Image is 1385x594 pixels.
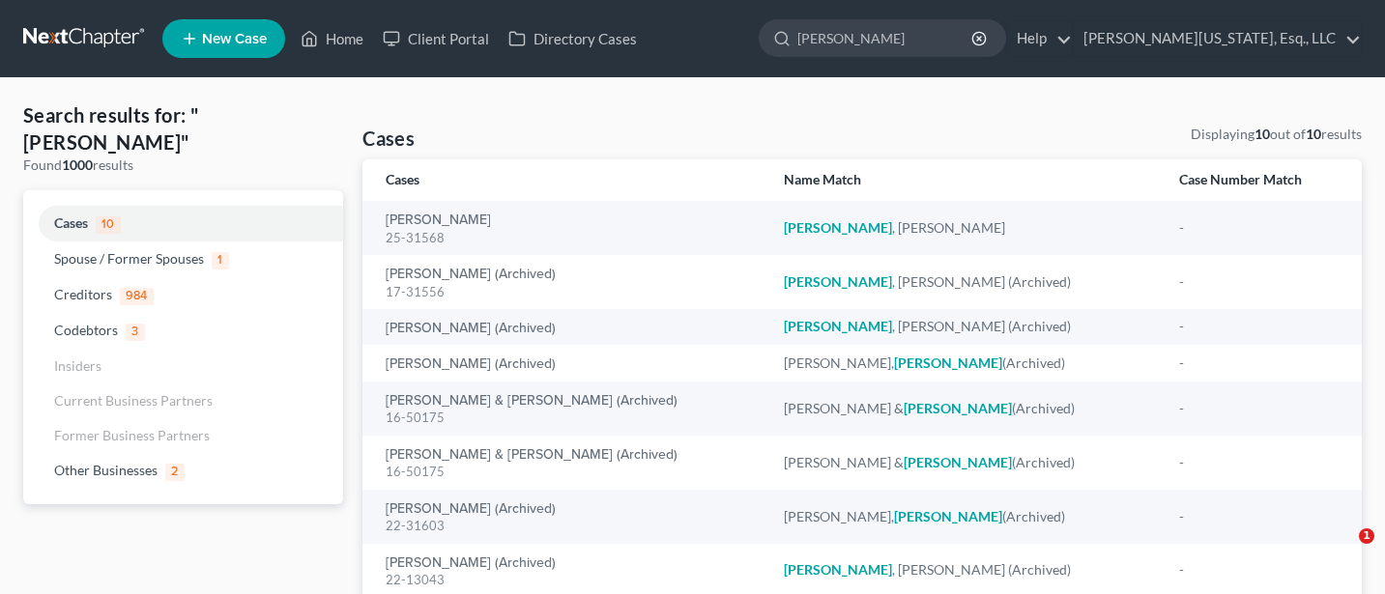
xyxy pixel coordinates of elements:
[202,32,267,46] span: New Case
[23,313,343,349] a: Codebtors3
[54,250,204,267] span: Spouse / Former Spouses
[23,206,343,241] a: Cases10
[386,448,678,462] a: [PERSON_NAME] & [PERSON_NAME] (Archived)
[54,357,101,374] span: Insiders
[212,252,229,269] span: 1
[23,277,343,313] a: Creditors984
[784,561,892,578] em: [PERSON_NAME]
[784,273,892,290] em: [PERSON_NAME]
[784,453,1148,472] div: [PERSON_NAME] & (Archived)
[23,418,343,453] a: Former Business Partners
[784,272,1148,292] div: , [PERSON_NAME] (Archived)
[386,268,556,281] a: [PERSON_NAME] (Archived)
[54,462,158,478] span: Other Businesses
[784,318,892,334] em: [PERSON_NAME]
[1191,125,1362,144] div: Displaying out of results
[386,409,753,427] div: 16-50175
[54,214,88,231] span: Cases
[291,21,373,56] a: Home
[54,427,210,443] span: Former Business Partners
[362,159,768,201] th: Cases
[386,571,753,589] div: 22-13043
[386,502,556,516] a: [PERSON_NAME] (Archived)
[1179,560,1339,580] div: -
[386,357,556,371] a: [PERSON_NAME] (Archived)
[1179,399,1339,418] div: -
[904,454,1012,470] em: [PERSON_NAME]
[23,101,343,156] h4: Search results for: "[PERSON_NAME]"
[362,125,415,152] h4: Cases
[62,156,93,173] strong: 1000
[386,394,678,408] a: [PERSON_NAME] & [PERSON_NAME] (Archived)
[1179,317,1339,336] div: -
[126,324,145,341] span: 3
[1359,528,1374,544] span: 1
[1179,354,1339,373] div: -
[894,508,1002,524] em: [PERSON_NAME]
[499,21,647,56] a: Directory Cases
[784,507,1148,526] div: [PERSON_NAME], (Archived)
[784,317,1148,336] div: , [PERSON_NAME] (Archived)
[23,349,343,383] a: Insiders
[1179,507,1339,526] div: -
[23,241,343,277] a: Spouse / Former Spouses1
[1164,159,1362,201] th: Case Number Match
[23,156,343,175] div: Found results
[54,392,213,409] span: Current Business Partners
[1319,528,1366,575] iframe: Intercom live chat
[386,229,753,247] div: 25-31568
[386,322,556,335] a: [PERSON_NAME] (Archived)
[386,556,556,570] a: [PERSON_NAME] (Archived)
[784,218,1148,238] div: , [PERSON_NAME]
[894,354,1002,371] em: [PERSON_NAME]
[23,383,343,418] a: Current Business Partners
[386,213,491,227] a: [PERSON_NAME]
[1074,21,1361,56] a: [PERSON_NAME][US_STATE], Esq., LLC
[1179,453,1339,472] div: -
[386,517,753,535] div: 22-31603
[54,322,118,338] span: Codebtors
[96,216,121,234] span: 10
[784,399,1148,418] div: [PERSON_NAME] & (Archived)
[120,288,154,305] span: 984
[165,464,185,481] span: 2
[1179,218,1339,238] div: -
[1255,126,1270,142] strong: 10
[768,159,1164,201] th: Name Match
[1179,272,1339,292] div: -
[1306,126,1321,142] strong: 10
[386,463,753,481] div: 16-50175
[904,400,1012,416] em: [PERSON_NAME]
[54,286,112,302] span: Creditors
[784,219,892,236] em: [PERSON_NAME]
[386,283,753,301] div: 17-31556
[784,560,1148,580] div: , [PERSON_NAME] (Archived)
[373,21,499,56] a: Client Portal
[1007,21,1072,56] a: Help
[797,20,974,56] input: Search by name...
[23,453,343,489] a: Other Businesses2
[784,354,1148,373] div: [PERSON_NAME], (Archived)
